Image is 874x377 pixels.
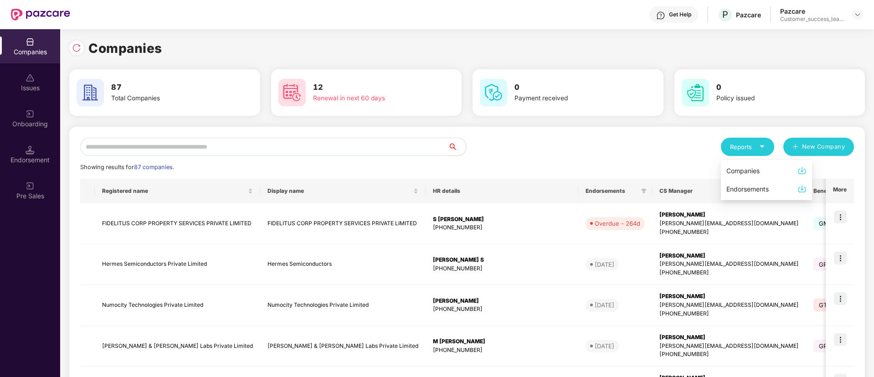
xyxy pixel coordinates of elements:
[656,11,665,20] img: svg+xml;base64,PHN2ZyBpZD0iSGVscC0zMngzMiIgeG1sbnM9Imh0dHA6Ly93d3cudzMub3JnLzIwMDAvc3ZnIiB3aWR0aD...
[716,93,831,103] div: Policy issued
[722,9,728,20] span: P
[595,260,614,269] div: [DATE]
[797,184,807,193] img: svg+xml;base64,PHN2ZyBpZD0iRG93bmxvYWQtMzJ4MzIiIHhtbG5zPSJodHRwOi8vd3d3LnczLm9yZy8yMDAwL3N2ZyIgd2...
[797,166,807,175] img: svg+xml;base64,PHN2ZyBpZD0iRG93bmxvYWQtMzJ4MzIiIHhtbG5zPSJodHRwOi8vd3d3LnczLm9yZy8yMDAwL3N2ZyIgd2...
[595,341,614,351] div: [DATE]
[26,181,35,191] img: svg+xml;base64,PHN2ZyB3aWR0aD0iMjAiIGhlaWdodD0iMjAiIHZpZXdCb3g9IjAgMCAyMCAyMCIgZmlsbD0ibm9uZSIgeG...
[834,252,847,264] img: icon
[433,297,571,305] div: [PERSON_NAME]
[433,223,571,232] div: [PHONE_NUMBER]
[854,11,861,18] img: svg+xml;base64,PHN2ZyBpZD0iRHJvcGRvd24tMzJ4MzIiIHhtbG5zPSJodHRwOi8vd3d3LnczLm9yZy8yMDAwL3N2ZyIgd2...
[813,340,837,352] span: GPA
[659,187,792,195] span: CS Manager
[726,166,760,176] div: Companies
[802,142,845,151] span: New Company
[834,333,847,346] img: icon
[111,82,226,93] h3: 87
[95,203,260,244] td: FIDELITUS CORP PROPERTY SERVICES PRIVATE LIMITED
[586,187,638,195] span: Endorsements
[72,43,81,52] img: svg+xml;base64,PHN2ZyBpZD0iUmVsb2FkLTMyeDMyIiB4bWxucz0iaHR0cDovL3d3dy53My5vcmcvMjAwMC9zdmciIHdpZH...
[26,73,35,83] img: svg+xml;base64,PHN2ZyBpZD0iSXNzdWVzX2Rpc2FibGVkIiB4bWxucz0iaHR0cDovL3d3dy53My5vcmcvMjAwMC9zdmciIH...
[780,7,844,15] div: Pazcare
[26,37,35,46] img: svg+xml;base64,PHN2ZyBpZD0iQ29tcGFuaWVzIiB4bWxucz0iaHR0cDovL3d3dy53My5vcmcvMjAwMC9zdmciIHdpZHRoPS...
[260,244,426,285] td: Hermes Semiconductors
[433,264,571,273] div: [PHONE_NUMBER]
[111,93,226,103] div: Total Companies
[447,143,466,150] span: search
[595,300,614,310] div: [DATE]
[26,145,35,155] img: svg+xml;base64,PHN2ZyB3aWR0aD0iMTQuNSIgaGVpZ2h0PSIxNC41IiB2aWV3Qm94PSIwIDAgMTYgMTYiIGZpbGw9Im5vbm...
[313,82,428,93] h3: 12
[80,164,174,170] span: Showing results for
[641,188,647,194] span: filter
[759,144,765,150] span: caret-down
[595,219,640,228] div: Overdue - 264d
[659,211,799,219] div: [PERSON_NAME]
[813,217,839,230] span: GMC
[95,326,260,367] td: [PERSON_NAME] & [PERSON_NAME] Labs Private Limited
[730,142,765,151] div: Reports
[659,350,799,359] div: [PHONE_NUMBER]
[659,333,799,342] div: [PERSON_NAME]
[726,184,769,194] div: Endorsements
[813,258,837,271] span: GPA
[736,10,761,19] div: Pazcare
[95,285,260,326] td: Numocity Technologies Private Limited
[659,269,799,277] div: [PHONE_NUMBER]
[447,138,467,156] button: search
[260,179,426,203] th: Display name
[260,285,426,326] td: Numocity Technologies Private Limited
[826,179,854,203] th: More
[433,305,571,314] div: [PHONE_NUMBER]
[716,82,831,93] h3: 0
[480,79,507,106] img: svg+xml;base64,PHN2ZyB4bWxucz0iaHR0cDovL3d3dy53My5vcmcvMjAwMC9zdmciIHdpZHRoPSI2MCIgaGVpZ2h0PSI2MC...
[682,79,709,106] img: svg+xml;base64,PHN2ZyB4bWxucz0iaHR0cDovL3d3dy53My5vcmcvMjAwMC9zdmciIHdpZHRoPSI2MCIgaGVpZ2h0PSI2MC...
[433,337,571,346] div: M [PERSON_NAME]
[639,186,648,196] span: filter
[77,79,104,106] img: svg+xml;base64,PHN2ZyB4bWxucz0iaHR0cDovL3d3dy53My5vcmcvMjAwMC9zdmciIHdpZHRoPSI2MCIgaGVpZ2h0PSI2MC...
[433,256,571,264] div: [PERSON_NAME] S
[783,138,854,156] button: plusNew Company
[95,179,260,203] th: Registered name
[267,187,411,195] span: Display name
[659,228,799,237] div: [PHONE_NUMBER]
[792,144,798,151] span: plus
[659,292,799,301] div: [PERSON_NAME]
[834,211,847,223] img: icon
[514,93,629,103] div: Payment received
[659,342,799,351] div: [PERSON_NAME][EMAIL_ADDRESS][DOMAIN_NAME]
[260,203,426,244] td: FIDELITUS CORP PROPERTY SERVICES PRIVATE LIMITED
[780,15,844,23] div: Customer_success_team_lead
[426,179,578,203] th: HR details
[278,79,306,106] img: svg+xml;base64,PHN2ZyB4bWxucz0iaHR0cDovL3d3dy53My5vcmcvMjAwMC9zdmciIHdpZHRoPSI2MCIgaGVpZ2h0PSI2MC...
[659,252,799,260] div: [PERSON_NAME]
[659,310,799,318] div: [PHONE_NUMBER]
[514,82,629,93] h3: 0
[659,219,799,228] div: [PERSON_NAME][EMAIL_ADDRESS][DOMAIN_NAME]
[433,346,571,355] div: [PHONE_NUMBER]
[134,164,174,170] span: 87 companies.
[11,9,70,21] img: New Pazcare Logo
[313,93,428,103] div: Renewal in next 60 days
[669,11,691,18] div: Get Help
[813,299,836,311] span: GTL
[659,301,799,310] div: [PERSON_NAME][EMAIL_ADDRESS][DOMAIN_NAME]
[102,187,246,195] span: Registered name
[433,215,571,224] div: S [PERSON_NAME]
[26,109,35,119] img: svg+xml;base64,PHN2ZyB3aWR0aD0iMjAiIGhlaWdodD0iMjAiIHZpZXdCb3g9IjAgMCAyMCAyMCIgZmlsbD0ibm9uZSIgeG...
[659,260,799,269] div: [PERSON_NAME][EMAIL_ADDRESS][DOMAIN_NAME]
[260,326,426,367] td: [PERSON_NAME] & [PERSON_NAME] Labs Private Limited
[88,38,162,58] h1: Companies
[834,292,847,305] img: icon
[95,244,260,285] td: Hermes Semiconductors Private Limited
